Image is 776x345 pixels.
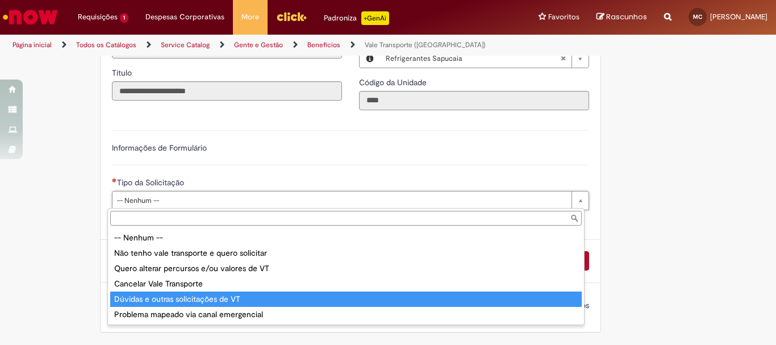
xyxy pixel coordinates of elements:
[110,246,582,261] div: Não tenho vale transporte e quero solicitar
[110,292,582,307] div: Dúvidas e outras solicitações de VT
[108,228,584,325] ul: Tipo da Solicitação
[110,261,582,276] div: Quero alterar percursos e/ou valores de VT
[110,276,582,292] div: Cancelar Vale Transporte
[110,307,582,322] div: Problema mapeado via canal emergencial
[110,230,582,246] div: -- Nenhum --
